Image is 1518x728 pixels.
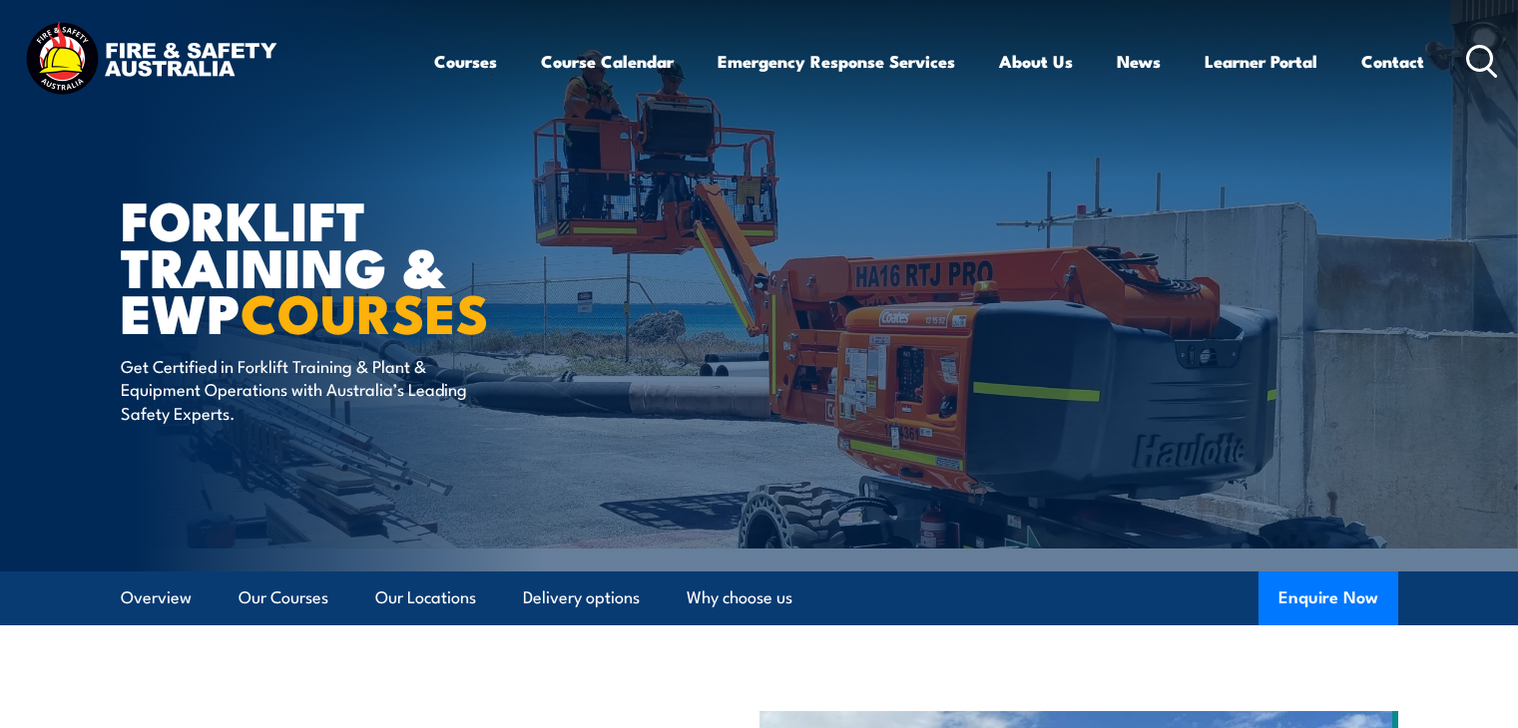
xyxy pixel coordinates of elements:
[434,35,497,88] a: Courses
[121,195,614,335] h1: Forklift Training & EWP
[1259,571,1398,625] button: Enquire Now
[121,571,192,624] a: Overview
[999,35,1073,88] a: About Us
[541,35,674,88] a: Course Calendar
[241,269,489,352] strong: COURSES
[239,571,328,624] a: Our Courses
[375,571,476,624] a: Our Locations
[121,354,485,424] p: Get Certified in Forklift Training & Plant & Equipment Operations with Australia’s Leading Safety...
[1205,35,1317,88] a: Learner Portal
[687,571,792,624] a: Why choose us
[1117,35,1161,88] a: News
[1361,35,1424,88] a: Contact
[718,35,955,88] a: Emergency Response Services
[523,571,640,624] a: Delivery options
